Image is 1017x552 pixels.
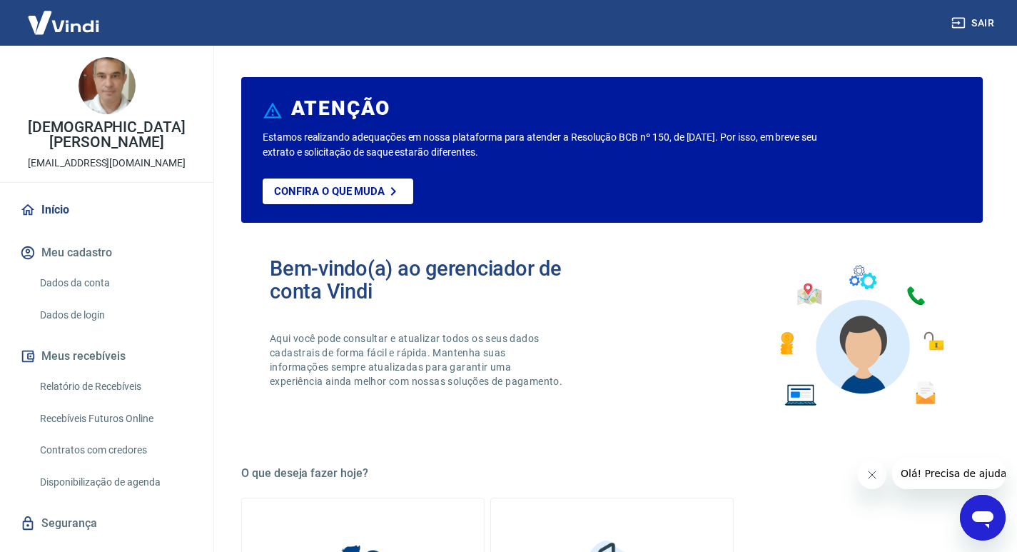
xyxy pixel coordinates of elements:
[17,1,110,44] img: Vindi
[270,331,565,388] p: Aqui você pode consultar e atualizar todos os seus dados cadastrais de forma fácil e rápida. Mant...
[34,301,196,330] a: Dados de login
[948,10,1000,36] button: Sair
[263,130,821,160] p: Estamos realizando adequações em nossa plataforma para atender a Resolução BCB nº 150, de [DATE]....
[28,156,186,171] p: [EMAIL_ADDRESS][DOMAIN_NAME]
[34,372,196,401] a: Relatório de Recebíveis
[34,269,196,298] a: Dados da conta
[858,461,886,489] iframe: Fechar mensagem
[79,57,136,114] img: 27c4f556-5e05-4b46-9d20-dfe5444c0040.jpeg
[17,194,196,226] a: Início
[17,508,196,539] a: Segurança
[263,179,413,204] a: Confira o que muda
[291,101,390,116] h6: ATENÇÃO
[34,404,196,433] a: Recebíveis Futuros Online
[241,466,983,481] h5: O que deseja fazer hoje?
[9,10,120,21] span: Olá! Precisa de ajuda?
[17,237,196,269] button: Meu cadastro
[17,341,196,372] button: Meus recebíveis
[11,120,202,150] p: [DEMOGRAPHIC_DATA][PERSON_NAME]
[34,436,196,465] a: Contratos com credores
[270,257,612,303] h2: Bem-vindo(a) ao gerenciador de conta Vindi
[767,257,954,415] img: Imagem de um avatar masculino com diversos icones exemplificando as funcionalidades do gerenciado...
[274,185,385,198] p: Confira o que muda
[960,495,1006,541] iframe: Botão para abrir a janela de mensagens
[892,458,1006,489] iframe: Mensagem da empresa
[34,468,196,497] a: Disponibilização de agenda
